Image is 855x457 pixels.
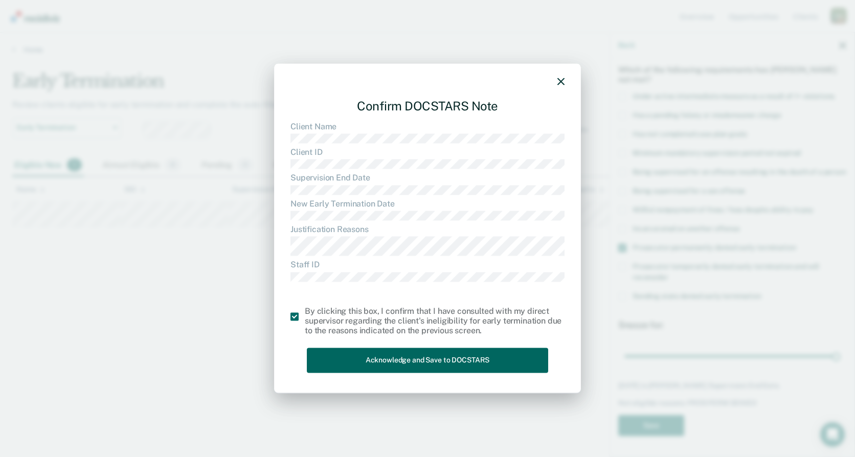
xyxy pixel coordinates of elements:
[290,260,565,270] dt: Staff ID
[290,122,565,131] dt: Client Name
[290,173,565,183] dt: Supervision End Date
[305,306,565,336] div: By clicking this box, I confirm that I have consulted with my direct supervisor regarding the cli...
[290,148,565,157] dt: Client ID
[290,224,565,234] dt: Justification Reasons
[307,348,548,373] button: Acknowledge and Save to DOCSTARS
[290,199,565,209] dt: New Early Termination Date
[290,90,565,122] div: Confirm DOCSTARS Note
